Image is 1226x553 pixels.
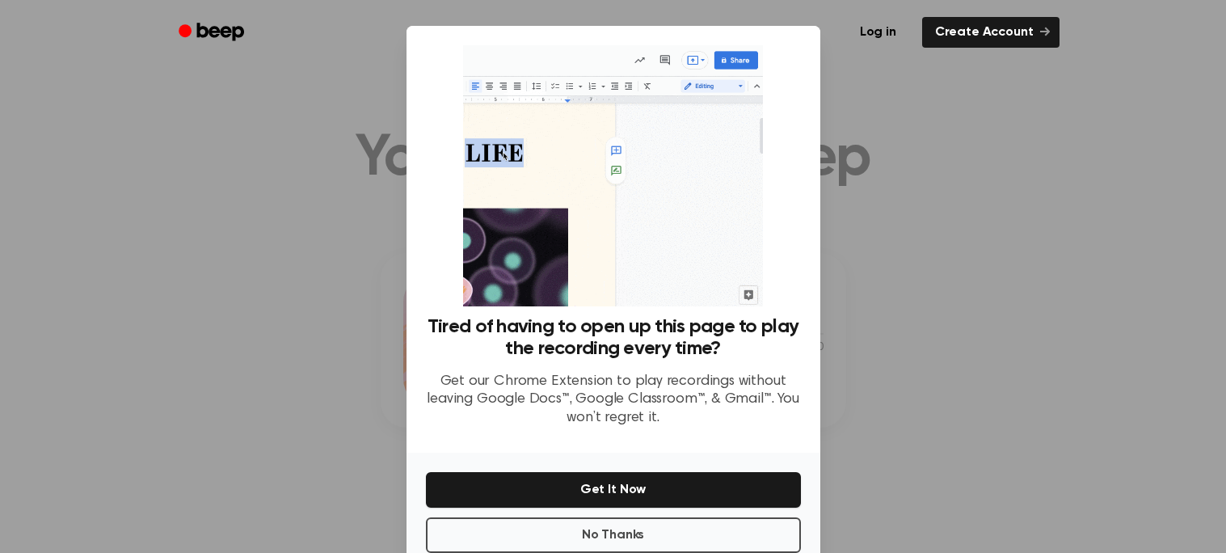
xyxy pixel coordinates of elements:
[426,316,801,360] h3: Tired of having to open up this page to play the recording every time?
[922,17,1060,48] a: Create Account
[844,14,912,51] a: Log in
[426,472,801,508] button: Get It Now
[426,517,801,553] button: No Thanks
[463,45,763,306] img: Beep extension in action
[167,17,259,49] a: Beep
[426,373,801,428] p: Get our Chrome Extension to play recordings without leaving Google Docs™, Google Classroom™, & Gm...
